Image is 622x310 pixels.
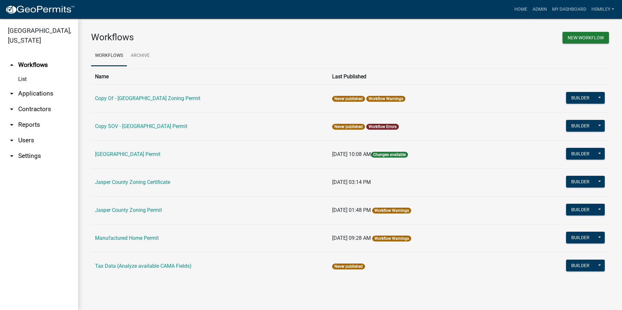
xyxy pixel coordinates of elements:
a: Workflow Warnings [374,236,409,241]
a: hsmiley [589,3,617,16]
span: [DATE] 09:28 AM [332,235,371,241]
a: Admin [530,3,549,16]
a: Archive [127,45,154,66]
i: arrow_drop_down [8,105,16,113]
span: Never published [332,264,365,269]
button: New Workflow [562,32,609,44]
a: Jasper County Zoning Permit [95,207,162,213]
button: Builder [566,120,595,132]
a: [GEOGRAPHIC_DATA] Permit [95,151,160,157]
button: Builder [566,92,595,104]
a: My Dashboard [549,3,589,16]
i: arrow_drop_down [8,152,16,160]
a: Workflow Warnings [374,208,409,213]
button: Builder [566,148,595,160]
a: Workflow Warnings [369,97,403,101]
i: arrow_drop_down [8,136,16,144]
button: Builder [566,176,595,187]
a: Jasper County Zoning Certificate [95,179,170,185]
span: Never published [332,96,365,102]
a: Home [512,3,530,16]
a: Tax Data (Analyze available CAMA Fields) [95,263,192,269]
button: Builder [566,260,595,271]
th: Name [91,69,328,84]
span: [DATE] 10:08 AM [332,151,371,157]
th: Last Published [328,69,510,84]
span: Never published [332,124,365,130]
a: Manufactured Home Permit [95,235,159,241]
a: Copy Of - [GEOGRAPHIC_DATA] Zoning Permit [95,95,200,101]
a: Workflows [91,45,127,66]
span: [DATE] 01:48 PM [332,207,371,213]
span: Changes available [371,152,408,158]
i: arrow_drop_down [8,90,16,97]
i: arrow_drop_up [8,61,16,69]
button: Builder [566,232,595,243]
a: Workflow Errors [369,124,397,129]
a: Copy SOV - [GEOGRAPHIC_DATA] Permit [95,123,187,129]
button: Builder [566,204,595,215]
h3: Workflows [91,32,345,43]
span: [DATE] 03:14 PM [332,179,371,185]
i: arrow_drop_down [8,121,16,129]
